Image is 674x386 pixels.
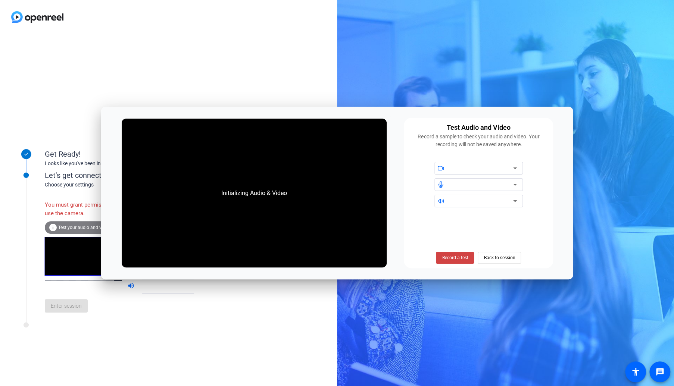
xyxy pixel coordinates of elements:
div: Test Audio and Video [447,122,511,133]
div: Get Ready! [45,148,194,160]
button: Back to session [478,252,521,264]
div: Initializing Audio & Video [214,181,294,205]
mat-icon: accessibility [631,367,640,376]
div: Record a sample to check your audio and video. Your recording will not be saved anywhere. [408,133,549,148]
div: You must grant permissions to use the camera. [45,197,127,221]
span: Record a test [442,254,468,261]
div: Let's get connected. [45,170,209,181]
div: Looks like you've been invited to join [45,160,194,167]
span: Back to session [484,251,515,265]
button: Record a test [436,252,474,264]
mat-icon: info [49,223,57,232]
mat-icon: message [655,367,664,376]
mat-icon: volume_up [127,282,136,291]
span: Test your audio and video [58,225,110,230]
div: Choose your settings [45,181,209,189]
